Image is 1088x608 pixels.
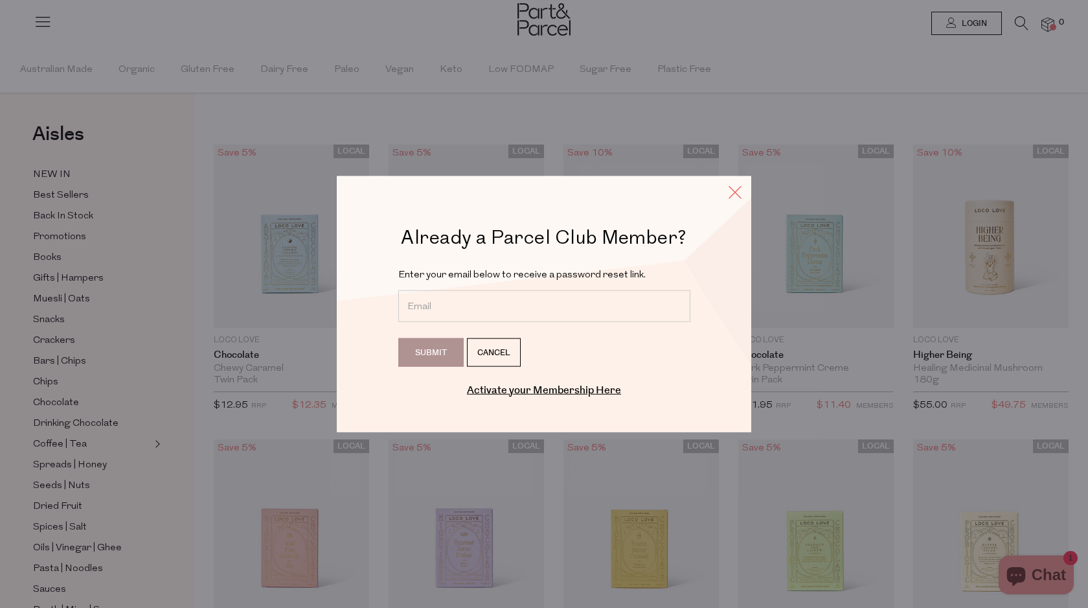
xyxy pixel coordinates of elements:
h2: Already a Parcel Club Member? [379,225,709,248]
input: Submit [398,338,464,366]
input: Email [398,290,690,322]
a: Cancel [467,338,521,366]
p: Enter your email below to receive a password reset link. [398,267,690,284]
a: Activate your Membership Here [467,382,621,397]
